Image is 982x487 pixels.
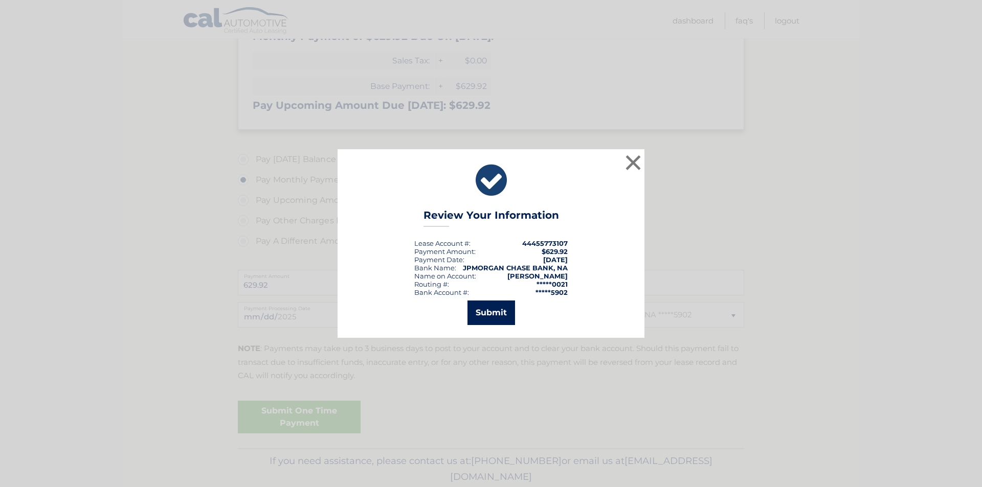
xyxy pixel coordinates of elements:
[542,247,568,256] span: $629.92
[414,264,456,272] div: Bank Name:
[522,239,568,247] strong: 44455773107
[414,256,464,264] div: :
[623,152,643,173] button: ×
[463,264,568,272] strong: JPMORGAN CHASE BANK, NA
[543,256,568,264] span: [DATE]
[507,272,568,280] strong: [PERSON_NAME]
[414,239,471,247] div: Lease Account #:
[414,280,449,288] div: Routing #:
[414,288,469,296] div: Bank Account #:
[414,247,476,256] div: Payment Amount:
[414,272,476,280] div: Name on Account:
[423,209,559,227] h3: Review Your Information
[467,300,515,325] button: Submit
[414,256,463,264] span: Payment Date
